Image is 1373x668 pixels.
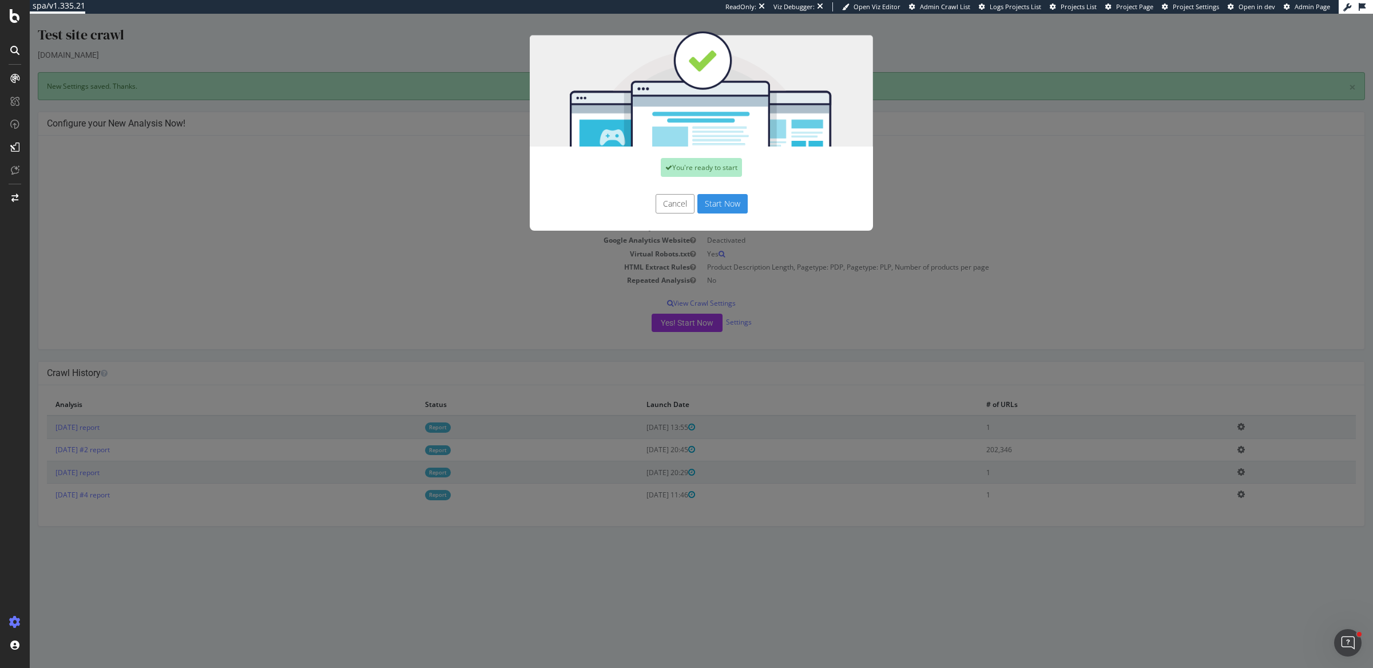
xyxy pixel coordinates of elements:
a: Open Viz Editor [842,2,900,11]
span: Open in dev [1239,2,1275,11]
a: Logs Projects List [979,2,1041,11]
span: Projects List [1061,2,1097,11]
div: You're ready to start [631,144,712,163]
img: You're all set! [500,17,843,133]
a: Admin Page [1284,2,1330,11]
span: Admin Crawl List [920,2,970,11]
span: Project Page [1116,2,1153,11]
iframe: Intercom live chat [1334,629,1362,657]
a: Admin Crawl List [909,2,970,11]
span: Open Viz Editor [854,2,900,11]
span: Project Settings [1173,2,1219,11]
a: Project Page [1105,2,1153,11]
a: Open in dev [1228,2,1275,11]
div: Viz Debugger: [773,2,815,11]
a: Projects List [1050,2,1097,11]
div: ReadOnly: [725,2,756,11]
a: Project Settings [1162,2,1219,11]
span: Logs Projects List [990,2,1041,11]
span: Admin Page [1295,2,1330,11]
button: Cancel [626,180,665,200]
button: Start Now [668,180,718,200]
